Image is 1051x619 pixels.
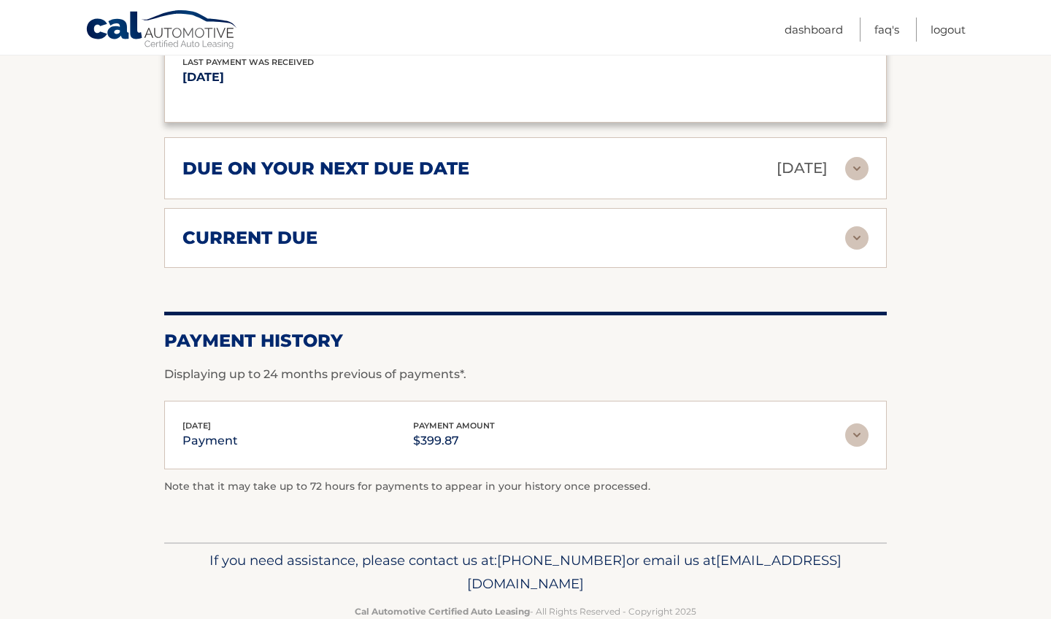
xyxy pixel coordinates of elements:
[182,420,211,431] span: [DATE]
[164,330,887,352] h2: Payment History
[164,478,887,496] p: Note that it may take up to 72 hours for payments to appear in your history once processed.
[845,423,869,447] img: accordion-rest.svg
[413,431,495,451] p: $399.87
[182,227,317,249] h2: current due
[874,18,899,42] a: FAQ's
[182,57,314,67] span: Last Payment was received
[777,155,828,181] p: [DATE]
[164,366,887,383] p: Displaying up to 24 months previous of payments*.
[182,67,525,88] p: [DATE]
[931,18,966,42] a: Logout
[174,604,877,619] p: - All Rights Reserved - Copyright 2025
[182,158,469,180] h2: due on your next due date
[845,226,869,250] img: accordion-rest.svg
[413,420,495,431] span: payment amount
[355,606,530,617] strong: Cal Automotive Certified Auto Leasing
[845,157,869,180] img: accordion-rest.svg
[785,18,843,42] a: Dashboard
[182,431,238,451] p: payment
[497,552,626,569] span: [PHONE_NUMBER]
[174,549,877,596] p: If you need assistance, please contact us at: or email us at
[467,552,842,592] span: [EMAIL_ADDRESS][DOMAIN_NAME]
[85,9,239,52] a: Cal Automotive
